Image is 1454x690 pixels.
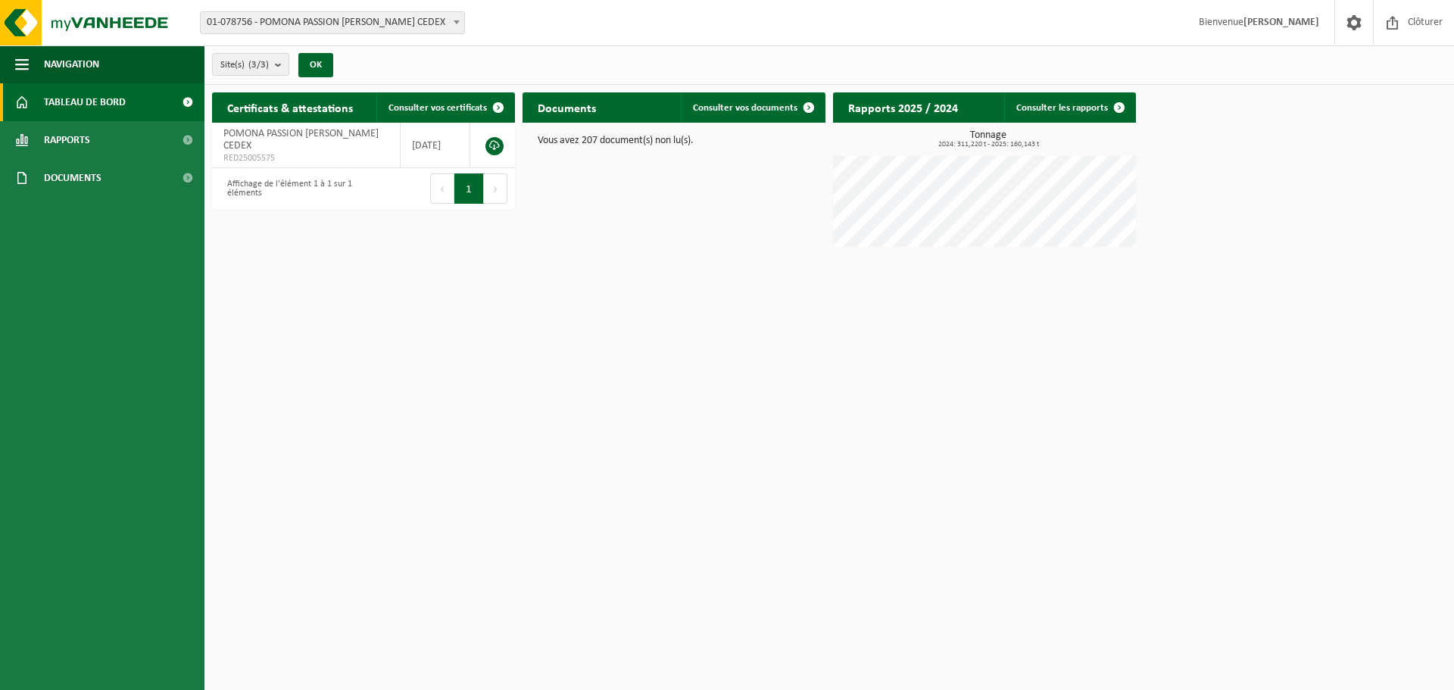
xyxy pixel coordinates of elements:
[538,136,810,146] p: Vous avez 207 document(s) non lu(s).
[693,103,797,113] span: Consulter vos documents
[44,121,90,159] span: Rapports
[841,130,1136,148] h3: Tonnage
[484,173,507,204] button: Next
[1243,17,1319,28] strong: [PERSON_NAME]
[454,173,484,204] button: 1
[833,92,973,122] h2: Rapports 2025 / 2024
[841,141,1136,148] span: 2024: 311,220 t - 2025: 160,143 t
[212,92,368,122] h2: Certificats & attestations
[212,53,289,76] button: Site(s)(3/3)
[200,11,465,34] span: 01-078756 - POMONA PASSION FROID - LOMME CEDEX
[223,152,388,164] span: RED25005575
[1004,92,1134,123] a: Consulter les rapports
[220,172,356,205] div: Affichage de l'élément 1 à 1 sur 1 éléments
[44,45,99,83] span: Navigation
[681,92,824,123] a: Consulter vos documents
[248,60,269,70] count: (3/3)
[44,83,126,121] span: Tableau de bord
[388,103,487,113] span: Consulter vos certificats
[376,92,513,123] a: Consulter vos certificats
[220,54,269,76] span: Site(s)
[44,159,101,197] span: Documents
[201,12,464,33] span: 01-078756 - POMONA PASSION FROID - LOMME CEDEX
[223,128,379,151] span: POMONA PASSION [PERSON_NAME] CEDEX
[523,92,611,122] h2: Documents
[401,123,470,168] td: [DATE]
[430,173,454,204] button: Previous
[298,53,333,77] button: OK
